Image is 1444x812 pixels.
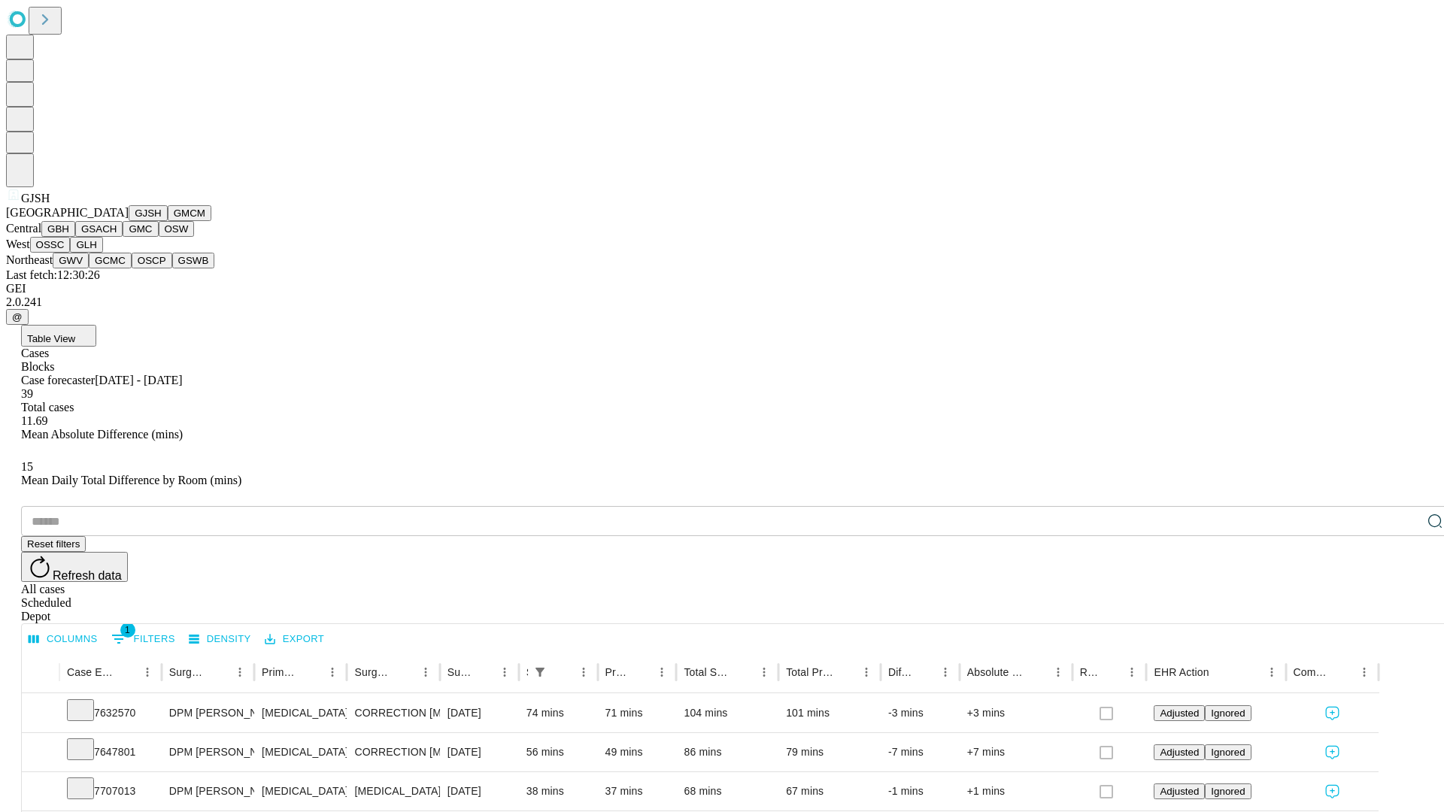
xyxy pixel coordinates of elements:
[1205,744,1251,760] button: Ignored
[1333,662,1354,683] button: Sort
[116,662,137,683] button: Sort
[473,662,494,683] button: Sort
[1154,666,1209,678] div: EHR Action
[447,772,511,810] div: [DATE]
[21,325,96,347] button: Table View
[1211,707,1245,719] span: Ignored
[169,733,247,771] div: DPM [PERSON_NAME] [PERSON_NAME]
[30,237,71,253] button: OSSC
[786,666,833,678] div: Total Predicted Duration
[120,623,135,638] span: 1
[25,628,102,651] button: Select columns
[786,772,873,810] div: 67 mins
[27,333,75,344] span: Table View
[684,666,731,678] div: Total Scheduled Duration
[67,694,154,732] div: 7632570
[786,733,873,771] div: 79 mins
[21,460,33,473] span: 15
[354,733,432,771] div: CORRECTION [MEDICAL_DATA], RESECTION [MEDICAL_DATA] BASE
[967,666,1025,678] div: Absolute Difference
[1154,783,1205,799] button: Adjusted
[301,662,322,683] button: Sort
[29,740,52,766] button: Expand
[95,374,182,386] span: [DATE] - [DATE]
[169,694,247,732] div: DPM [PERSON_NAME] [PERSON_NAME]
[1160,747,1199,758] span: Adjusted
[21,474,241,486] span: Mean Daily Total Difference by Room (mins)
[888,694,952,732] div: -3 mins
[29,779,52,805] button: Expand
[630,662,651,683] button: Sort
[169,772,247,810] div: DPM [PERSON_NAME] [PERSON_NAME]
[53,253,89,268] button: GWV
[526,694,590,732] div: 74 mins
[394,662,415,683] button: Sort
[21,387,33,400] span: 39
[21,414,47,427] span: 11.69
[573,662,594,683] button: Menu
[888,733,952,771] div: -7 mins
[89,253,132,268] button: GCMC
[684,733,771,771] div: 86 mins
[21,428,183,441] span: Mean Absolute Difference (mins)
[27,538,80,550] span: Reset filters
[967,772,1065,810] div: +1 mins
[447,733,511,771] div: [DATE]
[526,733,590,771] div: 56 mins
[1048,662,1069,683] button: Menu
[1080,666,1100,678] div: Resolved in EHR
[129,205,168,221] button: GJSH
[967,694,1065,732] div: +3 mins
[526,772,590,810] div: 38 mins
[354,666,392,678] div: Surgery Name
[75,221,123,237] button: GSACH
[21,374,95,386] span: Case forecaster
[1294,666,1331,678] div: Comments
[12,311,23,323] span: @
[1154,705,1205,721] button: Adjusted
[1160,707,1199,719] span: Adjusted
[354,694,432,732] div: CORRECTION [MEDICAL_DATA], [MEDICAL_DATA] [MEDICAL_DATA]
[21,192,50,205] span: GJSH
[108,627,179,651] button: Show filters
[53,569,122,582] span: Refresh data
[6,282,1438,295] div: GEI
[29,701,52,727] button: Expand
[21,536,86,552] button: Reset filters
[605,772,669,810] div: 37 mins
[172,253,215,268] button: GSWB
[322,662,343,683] button: Menu
[684,694,771,732] div: 104 mins
[526,666,528,678] div: Scheduled In Room Duration
[529,662,551,683] button: Show filters
[132,253,172,268] button: OSCP
[605,733,669,771] div: 49 mins
[262,772,339,810] div: [MEDICAL_DATA]
[552,662,573,683] button: Sort
[6,253,53,266] span: Northeast
[1205,705,1251,721] button: Ignored
[208,662,229,683] button: Sort
[21,552,128,582] button: Refresh data
[888,772,952,810] div: -1 mins
[6,268,100,281] span: Last fetch: 12:30:26
[6,295,1438,309] div: 2.0.241
[6,309,29,325] button: @
[447,694,511,732] div: [DATE]
[354,772,432,810] div: [MEDICAL_DATA] COMPLETE EXCISION 5TH [MEDICAL_DATA] HEAD
[123,221,158,237] button: GMC
[786,694,873,732] div: 101 mins
[529,662,551,683] div: 1 active filter
[1205,783,1251,799] button: Ignored
[168,205,211,221] button: GMCM
[1211,786,1245,797] span: Ignored
[684,772,771,810] div: 68 mins
[1160,786,1199,797] span: Adjusted
[1211,662,1232,683] button: Sort
[67,772,154,810] div: 7707013
[605,666,629,678] div: Predicted In Room Duration
[21,401,74,414] span: Total cases
[835,662,856,683] button: Sort
[1027,662,1048,683] button: Sort
[415,662,436,683] button: Menu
